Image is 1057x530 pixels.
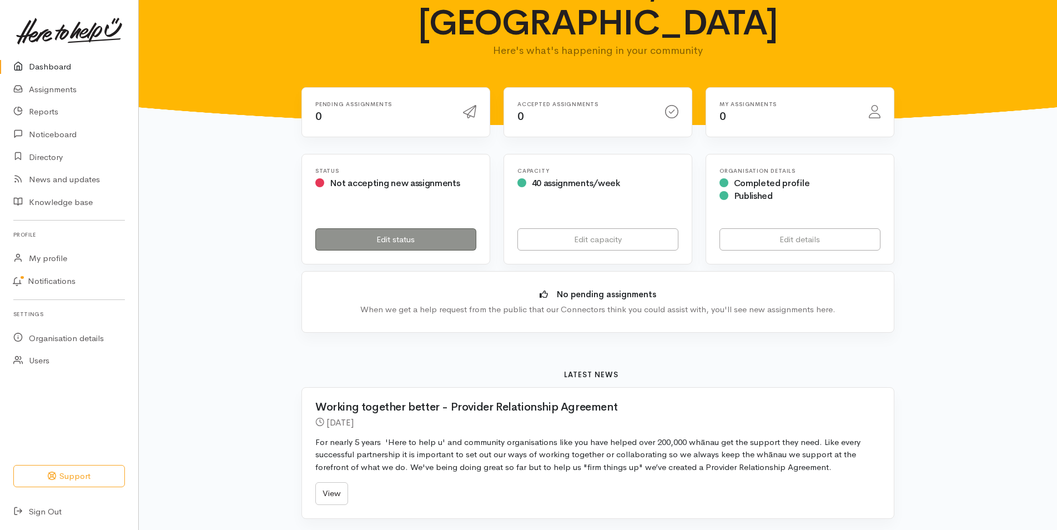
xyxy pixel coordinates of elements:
[315,228,476,251] a: Edit status
[517,109,524,123] span: 0
[382,43,814,58] p: Here's what's happening in your community
[315,482,348,505] a: View
[719,168,880,174] h6: Organisation Details
[719,101,855,107] h6: My assignments
[564,370,618,379] b: Latest news
[319,303,877,316] div: When we get a help request from the public that our Connectors think you could assist with, you'l...
[517,101,652,107] h6: Accepted assignments
[315,401,867,413] h2: Working together better - Provider Relationship Agreement
[517,228,678,251] a: Edit capacity
[13,307,125,322] h6: Settings
[517,168,678,174] h6: Capacity
[719,109,726,123] span: 0
[315,101,450,107] h6: Pending assignments
[326,417,354,428] time: [DATE]
[315,436,880,474] p: For nearly 5 years 'Here to help u' and community organisations like you have helped over 200,000...
[557,289,656,299] b: No pending assignments
[315,109,322,123] span: 0
[13,227,125,242] h6: Profile
[330,177,460,189] span: Not accepting new assignments
[734,190,773,202] span: Published
[13,465,125,488] button: Support
[532,177,620,189] span: 40 assignments/week
[719,228,880,251] a: Edit details
[315,168,476,174] h6: Status
[734,177,810,189] span: Completed profile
